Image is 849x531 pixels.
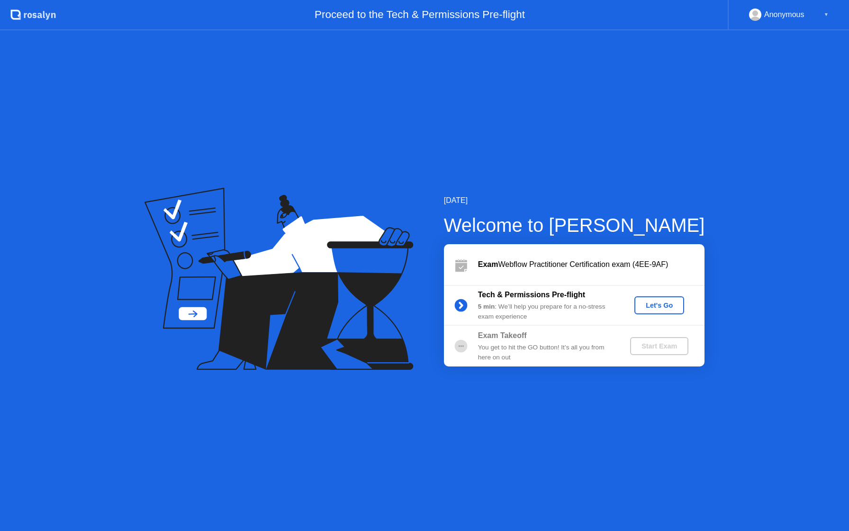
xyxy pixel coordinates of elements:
div: Welcome to [PERSON_NAME] [444,211,705,239]
button: Start Exam [630,337,688,355]
b: Exam Takeoff [478,331,527,339]
div: Let's Go [638,302,680,309]
div: Webflow Practitioner Certification exam (4EE-9AF) [478,259,704,270]
div: Start Exam [634,342,685,350]
div: Anonymous [764,9,804,21]
b: Tech & Permissions Pre-flight [478,291,585,299]
div: You get to hit the GO button! It’s all you from here on out [478,343,614,362]
div: [DATE] [444,195,705,206]
b: 5 min [478,303,495,310]
button: Let's Go [634,296,684,314]
b: Exam [478,260,498,268]
div: : We’ll help you prepare for a no-stress exam experience [478,302,614,321]
div: ▼ [824,9,829,21]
